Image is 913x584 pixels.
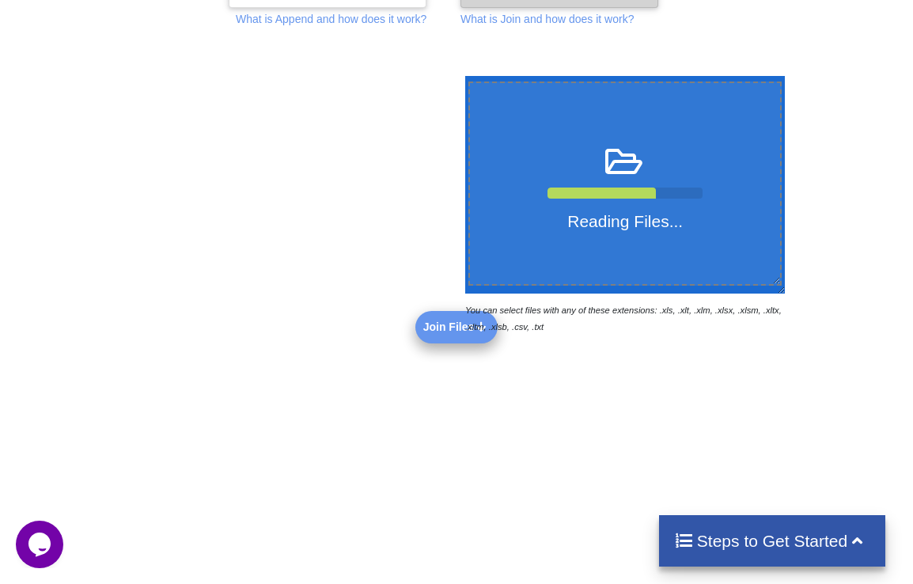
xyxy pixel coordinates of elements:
[675,531,870,551] h4: Steps to Get Started
[16,521,66,568] iframe: chat widget
[236,11,426,27] p: What is Append and how does it work?
[460,11,634,27] p: What is Join and how does it work?
[465,305,782,332] i: You can select files with any of these extensions: .xls, .xlt, .xlm, .xlsx, .xlsm, .xltx, .xltm, ...
[470,211,780,231] h4: Reading Files...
